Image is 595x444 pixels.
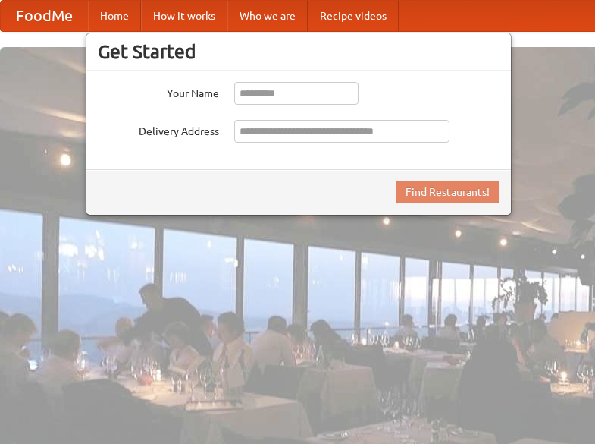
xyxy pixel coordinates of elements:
[141,1,227,31] a: How it works
[308,1,399,31] a: Recipe videos
[88,1,141,31] a: Home
[98,40,499,63] h3: Get Started
[1,1,88,31] a: FoodMe
[396,181,499,203] button: Find Restaurants!
[227,1,308,31] a: Who we are
[98,120,219,139] label: Delivery Address
[98,82,219,101] label: Your Name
